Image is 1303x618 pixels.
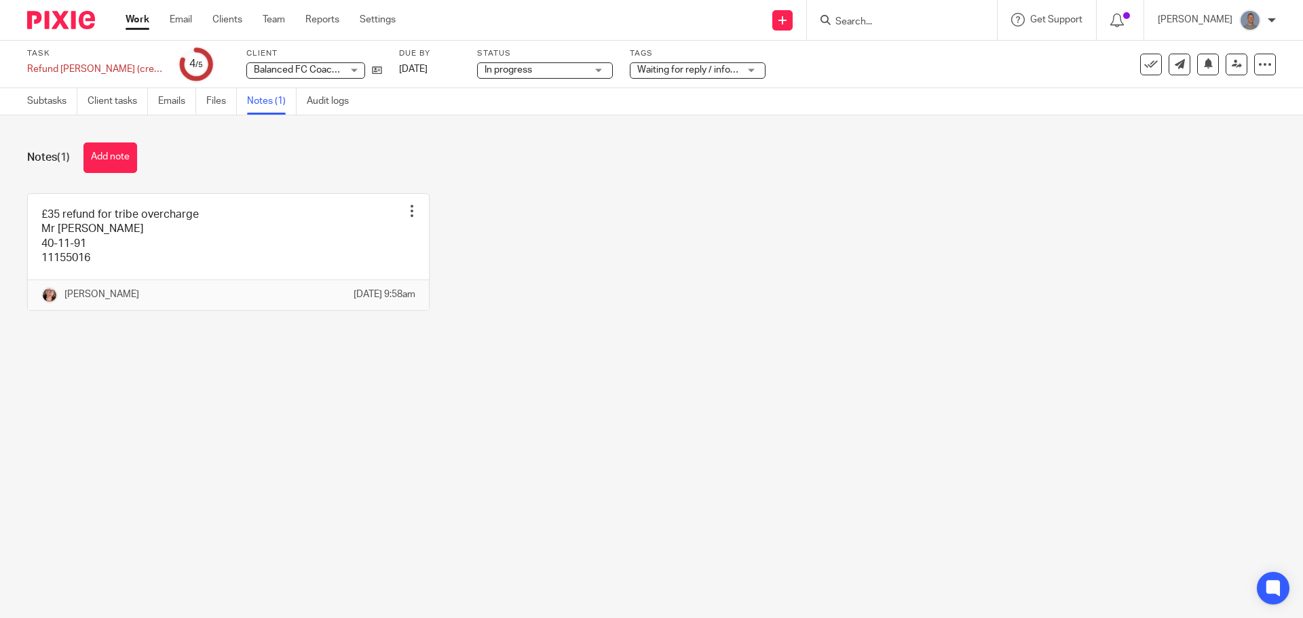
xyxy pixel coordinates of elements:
a: Audit logs [307,88,359,115]
h1: Notes [27,151,70,165]
label: Client [246,48,382,59]
a: Reports [305,13,339,26]
img: James%20Headshot.png [1239,9,1261,31]
a: Subtasks [27,88,77,115]
a: Clients [212,13,242,26]
label: Tags [630,48,766,59]
span: Balanced FC Coaching [254,65,350,75]
a: Work [126,13,149,26]
a: Notes (1) [247,88,297,115]
p: [PERSON_NAME] [1158,13,1232,26]
img: Louise.jpg [41,287,58,303]
a: Emails [158,88,196,115]
span: Get Support [1030,15,1082,24]
p: [DATE] 9:58am [354,288,415,301]
label: Status [477,48,613,59]
span: In progress [485,65,532,75]
a: Client tasks [88,88,148,115]
button: Add note [83,142,137,173]
div: 4 [189,56,203,72]
span: (1) [57,152,70,163]
p: [PERSON_NAME] [64,288,139,301]
div: Refund Paul Reed (credit note CN-1722) £35.00 for TRIBE [27,62,163,76]
a: Settings [360,13,396,26]
small: /5 [195,61,203,69]
a: Team [263,13,285,26]
div: Refund [PERSON_NAME] (credit note CN-1722) £35.00 for TRIBE [27,62,163,76]
span: Waiting for reply / information [637,65,763,75]
a: Files [206,88,237,115]
img: Pixie [27,11,95,29]
span: [DATE] [399,64,428,74]
a: Email [170,13,192,26]
label: Due by [399,48,460,59]
input: Search [834,16,956,28]
label: Task [27,48,163,59]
